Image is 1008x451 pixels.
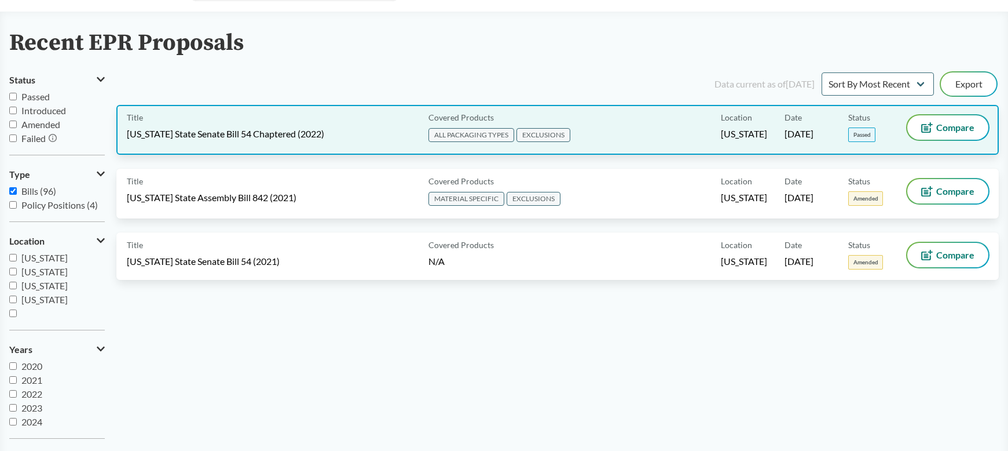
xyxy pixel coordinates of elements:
span: Bills (96) [21,186,56,197]
span: Date [785,111,802,123]
span: Location [721,239,752,251]
div: Data current as of [DATE] [714,77,815,91]
input: Introduced [9,107,17,114]
span: Years [9,344,32,355]
input: 2020 [9,362,17,370]
span: Compare [936,250,974,260]
span: [DATE] [785,191,813,204]
span: Covered Products [428,239,494,251]
span: Passed [848,128,875,142]
span: [DATE] [785,128,813,140]
span: Title [127,111,143,123]
span: [US_STATE] State Senate Bill 54 Chaptered (2022) [127,128,324,140]
span: N/A [428,256,445,267]
span: Date [785,175,802,187]
span: Location [721,175,752,187]
span: Date [785,239,802,251]
span: Covered Products [428,111,494,123]
span: Failed [21,133,46,144]
input: Bills (96) [9,187,17,195]
button: Years [9,340,105,359]
span: EXCLUSIONS [516,128,570,142]
span: EXCLUSIONS [507,192,560,206]
span: 2023 [21,402,42,413]
span: 2020 [21,361,42,372]
span: Location [9,236,45,246]
button: Compare [907,115,988,140]
button: Type [9,165,105,184]
span: Status [848,175,870,187]
span: [US_STATE] [721,255,767,268]
span: Title [127,175,143,187]
span: Introduced [21,105,66,116]
span: [US_STATE] [21,252,68,263]
span: Policy Positions (4) [21,199,98,210]
span: [US_STATE] [21,266,68,277]
button: Location [9,231,105,251]
span: Status [848,239,870,251]
input: Failed [9,134,17,142]
button: Compare [907,179,988,203]
h2: Recent EPR Proposals [9,30,244,56]
input: [US_STATE] [9,282,17,289]
span: 2024 [21,416,42,427]
span: Status [848,111,870,123]
span: Amended [848,191,883,206]
input: 2023 [9,404,17,412]
span: [US_STATE] [721,191,767,204]
span: Compare [936,187,974,196]
span: Title [127,239,143,251]
span: Amended [21,119,60,130]
span: MATERIAL SPECIFIC [428,192,504,206]
input: [GEOGRAPHIC_DATA] [9,310,17,317]
input: [US_STATE] [9,268,17,275]
input: [US_STATE] [9,296,17,303]
input: Passed [9,93,17,100]
input: Policy Positions (4) [9,201,17,209]
button: Export [941,72,996,96]
span: [US_STATE] [21,294,68,305]
span: Compare [936,123,974,132]
input: [US_STATE] [9,254,17,261]
span: [US_STATE] [721,128,767,140]
span: ALL PACKAGING TYPES [428,128,514,142]
span: Amended [848,255,883,270]
span: [DATE] [785,255,813,268]
span: [US_STATE] State Assembly Bill 842 (2021) [127,191,296,204]
span: 2022 [21,388,42,399]
span: Status [9,75,35,85]
span: [US_STATE] [21,280,68,291]
input: 2021 [9,376,17,384]
span: Covered Products [428,175,494,187]
button: Status [9,70,105,90]
span: Passed [21,91,50,102]
span: Location [721,111,752,123]
input: 2024 [9,418,17,425]
span: 2021 [21,374,42,385]
span: Type [9,169,30,180]
input: Amended [9,121,17,128]
span: [US_STATE] State Senate Bill 54 (2021) [127,255,280,268]
button: Compare [907,243,988,267]
input: 2022 [9,390,17,398]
